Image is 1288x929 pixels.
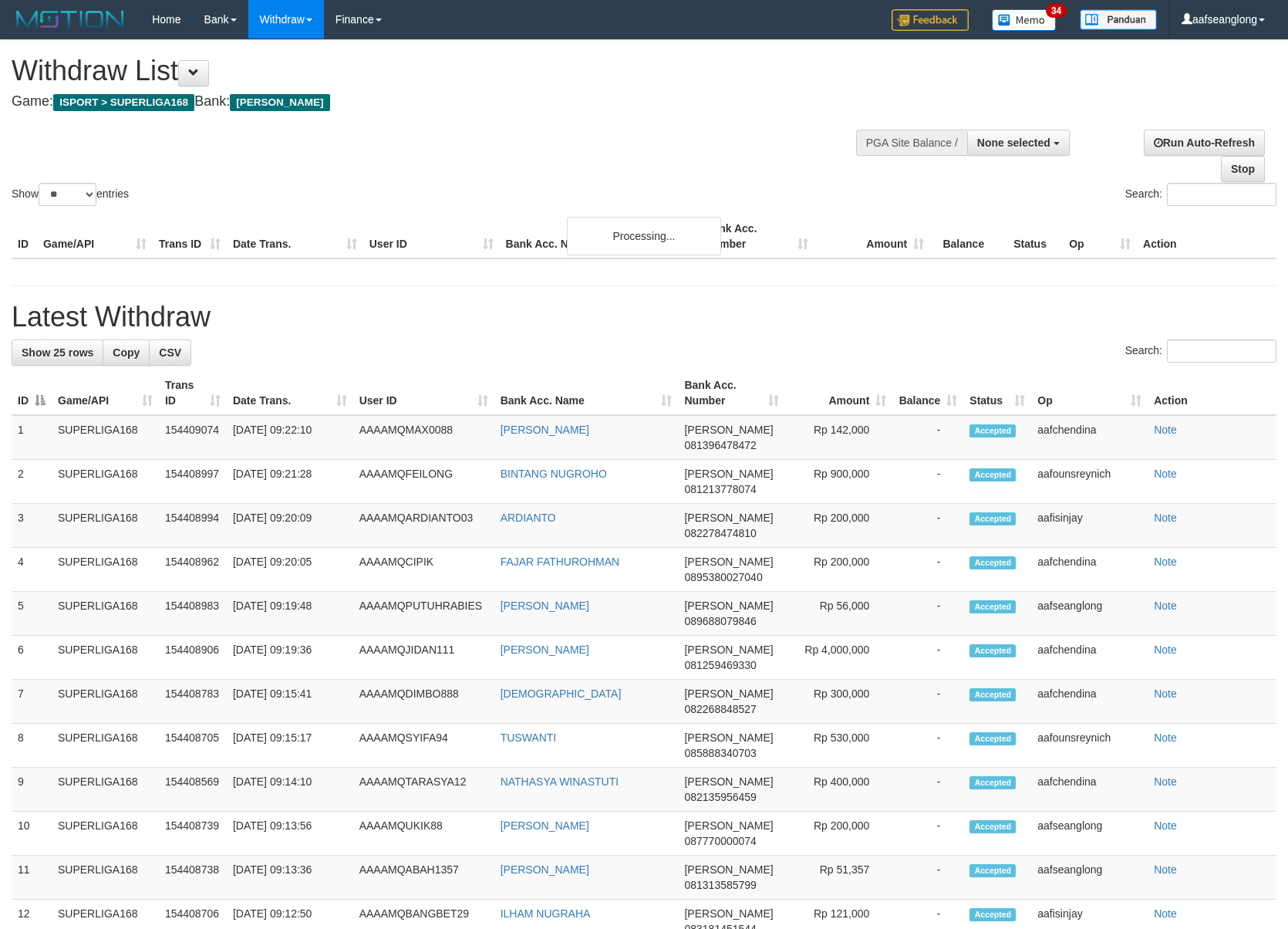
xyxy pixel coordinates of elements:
td: 154409074 [159,415,227,460]
span: Show 25 rows [22,346,93,359]
th: Bank Acc. Number: activate to sort column ascending [678,371,785,415]
td: 154408962 [159,548,227,592]
td: 154408983 [159,592,227,636]
th: Status [1007,215,1063,258]
td: SUPERLIGA168 [52,768,159,812]
img: Feedback.jpg [892,9,969,31]
th: Bank Acc. Name [500,215,700,258]
a: Note [1154,644,1177,656]
span: Accepted [969,908,1016,921]
th: Action [1148,371,1276,415]
span: None selected [977,137,1050,149]
th: Action [1137,215,1276,258]
span: Copy [113,346,140,359]
td: 154408994 [159,504,227,548]
th: Amount [814,215,930,258]
span: Accepted [969,600,1016,613]
img: Button%20Memo.svg [992,9,1057,31]
td: AAAAMQABAH1357 [353,856,494,900]
td: Rp 530,000 [785,724,892,768]
span: Copy 082135956459 to clipboard [684,791,756,803]
td: AAAAMQCIPIK [353,548,494,592]
td: [DATE] 09:21:28 [227,460,353,504]
span: Copy 081313585799 to clipboard [684,879,756,891]
span: [PERSON_NAME] [684,468,773,480]
td: 5 [12,592,52,636]
img: MOTION_logo.png [12,8,129,31]
th: Balance [930,215,1007,258]
td: Rp 51,357 [785,856,892,900]
td: Rp 400,000 [785,768,892,812]
td: 154408569 [159,768,227,812]
td: aafseanglong [1031,592,1148,636]
a: Note [1154,731,1177,744]
th: Balance: activate to sort column ascending [892,371,963,415]
td: AAAAMQSYIFA94 [353,724,494,768]
th: Op [1063,215,1137,258]
td: aafseanglong [1031,856,1148,900]
th: Op: activate to sort column ascending [1031,371,1148,415]
span: Accepted [969,468,1016,481]
span: Copy 087770000074 to clipboard [684,835,756,847]
span: Copy 081213778074 to clipboard [684,483,756,495]
span: [PERSON_NAME] [684,731,773,744]
th: Trans ID: activate to sort column ascending [159,371,227,415]
td: aafchendina [1031,548,1148,592]
td: 4 [12,548,52,592]
span: [PERSON_NAME] [684,687,773,700]
td: 3 [12,504,52,548]
td: aafchendina [1031,636,1148,680]
a: [PERSON_NAME] [501,819,589,832]
span: [PERSON_NAME] [684,863,773,876]
th: Game/API: activate to sort column ascending [52,371,159,415]
div: Processing... [567,217,721,255]
input: Search: [1167,340,1276,363]
td: Rp 200,000 [785,504,892,548]
td: SUPERLIGA168 [52,680,159,724]
span: [PERSON_NAME] [684,424,773,436]
a: Note [1154,687,1177,700]
td: SUPERLIGA168 [52,504,159,548]
h1: Withdraw List [12,56,843,86]
span: CSV [159,346,181,359]
td: 1 [12,415,52,460]
td: - [892,724,963,768]
td: 2 [12,460,52,504]
td: 8 [12,724,52,768]
th: Date Trans.: activate to sort column ascending [227,371,353,415]
a: BINTANG NUGROHO [501,468,607,480]
div: PGA Site Balance / [856,130,967,156]
td: [DATE] 09:15:17 [227,724,353,768]
span: Copy 089688079846 to clipboard [684,615,756,627]
td: 11 [12,856,52,900]
a: [PERSON_NAME] [501,863,589,876]
td: - [892,856,963,900]
td: AAAAMQFEILONG [353,460,494,504]
span: [PERSON_NAME] [684,644,773,656]
a: Note [1154,424,1177,436]
span: Accepted [969,732,1016,745]
th: Bank Acc. Name: activate to sort column ascending [494,371,679,415]
td: Rp 900,000 [785,460,892,504]
a: [PERSON_NAME] [501,424,589,436]
img: panduan.png [1080,9,1157,30]
td: Rp 56,000 [785,592,892,636]
td: 154408705 [159,724,227,768]
span: Copy 0895380027040 to clipboard [684,571,762,583]
span: [PERSON_NAME] [684,512,773,524]
td: Rp 200,000 [785,548,892,592]
td: SUPERLIGA168 [52,548,159,592]
button: None selected [967,130,1070,156]
td: Rp 200,000 [785,812,892,856]
td: [DATE] 09:19:36 [227,636,353,680]
span: [PERSON_NAME] [684,556,773,568]
td: SUPERLIGA168 [52,415,159,460]
label: Show entries [12,183,129,206]
label: Search: [1125,183,1276,206]
a: ILHAM NUGRAHA [501,907,591,920]
td: SUPERLIGA168 [52,856,159,900]
span: Accepted [969,864,1016,877]
a: Show 25 rows [12,340,103,366]
td: Rp 300,000 [785,680,892,724]
a: ARDIANTO [501,512,556,524]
